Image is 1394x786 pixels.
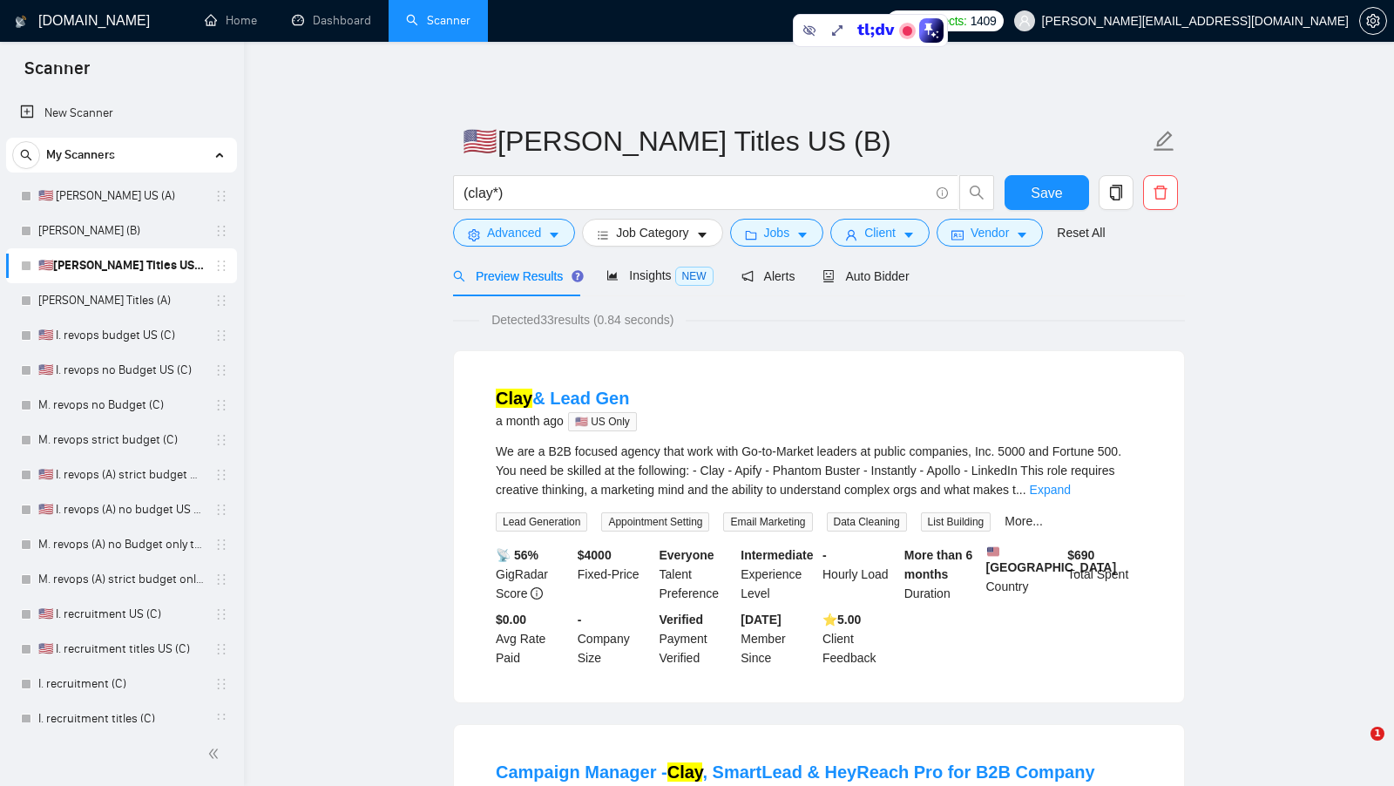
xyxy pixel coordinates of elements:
[1370,727,1384,741] span: 1
[38,527,204,562] a: M. revops (A) no Budget only titles
[667,762,703,782] mark: Clay
[1005,514,1043,528] a: More...
[845,228,857,241] span: user
[492,545,574,603] div: GigRadar Score
[38,562,204,597] a: M. revops (A) strict budget only titles
[903,228,915,241] span: caret-down
[468,228,480,241] span: setting
[971,223,1009,242] span: Vendor
[1031,182,1062,204] span: Save
[292,13,371,28] a: dashboardDashboard
[207,745,225,762] span: double-left
[20,96,223,131] a: New Scanner
[214,503,228,517] span: holder
[904,548,973,581] b: More than 6 months
[971,11,997,30] span: 1409
[214,642,228,656] span: holder
[38,283,204,318] a: [PERSON_NAME] Titles (A)
[38,457,204,492] a: 🇺🇸 I. revops (A) strict budget US only titles
[660,613,704,627] b: Verified
[214,224,228,238] span: holder
[1018,15,1031,27] span: user
[496,389,629,408] a: Clay& Lead Gen
[205,13,257,28] a: homeHome
[921,512,991,532] span: List Building
[1016,483,1026,497] span: ...
[214,189,228,203] span: holder
[46,138,115,173] span: My Scanners
[1335,727,1377,769] iframe: Intercom live chat
[38,597,204,632] a: 🇺🇸 I. recruitment US (C)
[496,613,526,627] b: $0.00
[741,269,795,283] span: Alerts
[937,187,948,199] span: info-circle
[38,423,204,457] a: M. revops strict budget (C)
[496,410,641,431] div: a month ago
[1057,223,1105,242] a: Reset All
[453,269,579,283] span: Preview Results
[496,512,587,532] span: Lead Generation
[819,610,901,667] div: Client Feedback
[38,701,204,736] a: I. recruitment titles (C)
[1016,228,1028,241] span: caret-down
[479,310,686,329] span: Detected 33 results (0.84 seconds)
[822,548,827,562] b: -
[819,545,901,603] div: Hourly Load
[606,269,619,281] span: area-chart
[496,548,538,562] b: 📡 56%
[38,667,204,701] a: I. recruitment (C)
[453,270,465,282] span: search
[741,548,813,562] b: Intermediate
[214,468,228,482] span: holder
[601,512,709,532] span: Appointment Setting
[12,141,40,169] button: search
[741,613,781,627] b: [DATE]
[38,213,204,248] a: [PERSON_NAME] (B)
[214,607,228,621] span: holder
[568,412,637,431] span: 🇺🇸 US Only
[1143,175,1178,210] button: delete
[531,587,543,600] span: info-circle
[987,545,999,558] img: 🇺🇸
[983,545,1065,603] div: Country
[1030,483,1071,497] a: Expand
[822,613,861,627] b: ⭐️ 5.00
[464,182,929,204] input: Search Freelance Jobs...
[10,56,104,92] span: Scanner
[214,363,228,377] span: holder
[901,545,983,603] div: Duration
[914,11,966,30] span: Connects:
[496,442,1142,499] div: We are a B2B focused agency that work with Go-to-Market leaders at public companies, Inc. 5000 an...
[214,538,228,552] span: holder
[38,492,204,527] a: 🇺🇸 I. revops (A) no budget US only titles
[214,573,228,586] span: holder
[38,179,204,213] a: 🇺🇸 [PERSON_NAME] US (A)
[214,433,228,447] span: holder
[496,389,532,408] mark: Clay
[959,175,994,210] button: search
[214,677,228,691] span: holder
[578,613,582,627] b: -
[582,219,722,247] button: barsJob Categorycaret-down
[214,329,228,342] span: holder
[656,610,738,667] div: Payment Verified
[15,8,27,36] img: logo
[696,228,708,241] span: caret-down
[496,444,1121,497] span: We are a B2B focused agency that work with Go-to-Market leaders at public companies, Inc. 5000 an...
[38,388,204,423] a: M. revops no Budget (C)
[937,219,1043,247] button: idcardVendorcaret-down
[1099,175,1133,210] button: copy
[616,223,688,242] span: Job Category
[214,398,228,412] span: holder
[1064,545,1146,603] div: Total Spent
[1144,185,1177,200] span: delete
[1005,175,1089,210] button: Save
[38,632,204,667] a: 🇺🇸 I. recruitment titles US (C)
[1360,14,1386,28] span: setting
[656,545,738,603] div: Talent Preference
[764,223,790,242] span: Jobs
[597,228,609,241] span: bars
[723,512,812,532] span: Email Marketing
[38,318,204,353] a: 🇺🇸 I. revops budget US (C)
[492,610,574,667] div: Avg Rate Paid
